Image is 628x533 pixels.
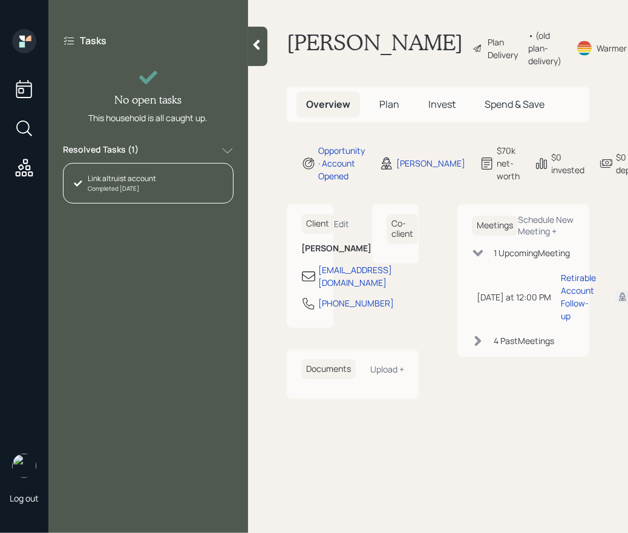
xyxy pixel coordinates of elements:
[561,271,596,322] div: Retirable Account Follow-up
[494,334,554,347] div: 4 Past Meeting s
[428,98,456,111] span: Invest
[88,173,156,184] div: Link altruist account
[318,144,365,182] div: Opportunity · Account Opened
[387,214,418,244] h6: Co-client
[494,247,570,259] div: 1 Upcoming Meeting
[80,34,106,47] label: Tasks
[301,214,334,234] h6: Client
[551,151,584,176] div: $0 invested
[379,98,399,111] span: Plan
[485,98,545,111] span: Spend & Save
[370,363,404,375] div: Upload +
[396,157,465,170] div: [PERSON_NAME]
[301,243,319,254] h6: [PERSON_NAME]
[12,454,36,478] img: hunter_neumayer.jpg
[306,98,350,111] span: Overview
[528,29,561,67] div: • (old plan-delivery)
[318,263,392,289] div: [EMAIL_ADDRESS][DOMAIN_NAME]
[287,29,463,67] h1: [PERSON_NAME]
[88,184,156,193] div: Completed [DATE]
[10,492,39,504] div: Log out
[518,214,575,237] div: Schedule New Meeting +
[597,42,627,55] div: Warmer
[63,144,139,158] label: Resolved Tasks ( 1 )
[477,291,551,303] div: [DATE] at 12:00 PM
[497,144,520,182] div: $70k net-worth
[488,36,522,61] div: Plan Delivery
[472,216,518,236] h6: Meetings
[301,359,356,379] h6: Documents
[334,218,349,230] div: Edit
[318,297,394,310] div: [PHONE_NUMBER]
[115,93,182,107] h4: No open tasks
[89,111,208,124] div: This household is all caught up.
